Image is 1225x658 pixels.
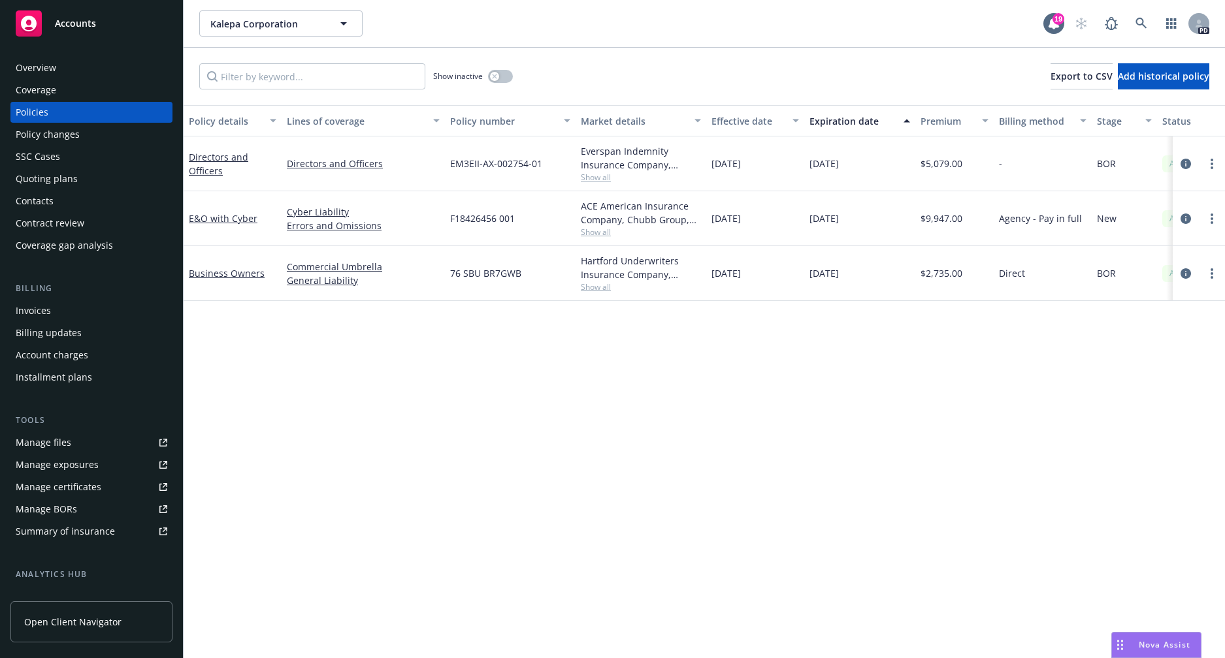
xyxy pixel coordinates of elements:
[189,267,265,279] a: Business Owners
[711,211,741,225] span: [DATE]
[921,114,974,128] div: Premium
[581,144,701,172] div: Everspan Indemnity Insurance Company, Everspan Insurance Company, RT Specialty Insurance Services...
[1097,157,1116,170] span: BOR
[10,235,172,256] a: Coverage gap analysis
[581,114,687,128] div: Market details
[10,146,172,167] a: SSC Cases
[1051,70,1113,82] span: Export to CSV
[199,63,425,89] input: Filter by keyword...
[450,266,521,280] span: 76 SBU BR7GWB
[921,157,962,170] span: $5,079.00
[576,105,706,136] button: Market details
[10,300,172,321] a: Invoices
[999,114,1072,128] div: Billing method
[10,102,172,123] a: Policies
[10,80,172,101] a: Coverage
[16,213,84,234] div: Contract review
[16,168,78,189] div: Quoting plans
[16,235,113,256] div: Coverage gap analysis
[1118,63,1209,89] button: Add historical policy
[16,124,80,145] div: Policy changes
[282,105,445,136] button: Lines of coverage
[809,266,839,280] span: [DATE]
[1097,114,1137,128] div: Stage
[16,454,99,475] div: Manage exposures
[189,212,257,225] a: E&O with Cyber
[1128,10,1154,37] a: Search
[16,586,124,607] div: Loss summary generator
[1158,10,1184,37] a: Switch app
[450,114,556,128] div: Policy number
[210,17,323,31] span: Kalepa Corporation
[16,499,77,520] div: Manage BORs
[581,227,701,238] span: Show all
[10,213,172,234] a: Contract review
[1097,266,1116,280] span: BOR
[16,300,51,321] div: Invoices
[581,281,701,292] span: Show all
[450,211,515,225] span: F18426456 001
[16,477,101,497] div: Manage certificates
[1178,266,1194,281] a: circleInformation
[1204,156,1220,172] a: more
[1053,13,1064,25] div: 19
[809,211,839,225] span: [DATE]
[921,266,962,280] span: $2,735.00
[287,157,440,170] a: Directors and Officers
[1051,63,1113,89] button: Export to CSV
[189,151,248,177] a: Directors and Officers
[10,454,172,475] a: Manage exposures
[10,124,172,145] a: Policy changes
[1068,10,1094,37] a: Start snowing
[1178,211,1194,227] a: circleInformation
[711,114,785,128] div: Effective date
[999,266,1025,280] span: Direct
[10,322,172,343] a: Billing updates
[10,168,172,189] a: Quoting plans
[999,157,1002,170] span: -
[433,70,483,82] span: Show inactive
[994,105,1092,136] button: Billing method
[10,568,172,581] div: Analytics hub
[16,345,88,366] div: Account charges
[10,282,172,295] div: Billing
[16,521,115,542] div: Summary of insurance
[10,477,172,497] a: Manage certificates
[10,57,172,78] a: Overview
[16,146,60,167] div: SSC Cases
[184,105,282,136] button: Policy details
[1097,211,1117,225] span: New
[999,211,1082,225] span: Agency - Pay in full
[711,157,741,170] span: [DATE]
[921,211,962,225] span: $9,947.00
[10,521,172,542] a: Summary of insurance
[706,105,804,136] button: Effective date
[581,172,701,183] span: Show all
[287,274,440,287] a: General Liability
[445,105,576,136] button: Policy number
[16,57,56,78] div: Overview
[287,219,440,232] a: Errors and Omissions
[1098,10,1124,37] a: Report a Bug
[1118,70,1209,82] span: Add historical policy
[16,367,92,388] div: Installment plans
[1112,633,1128,657] div: Drag to move
[287,260,440,274] a: Commercial Umbrella
[10,499,172,520] a: Manage BORs
[10,414,172,427] div: Tools
[1092,105,1157,136] button: Stage
[10,5,172,42] a: Accounts
[16,432,71,453] div: Manage files
[1178,156,1194,172] a: circleInformation
[711,266,741,280] span: [DATE]
[16,80,56,101] div: Coverage
[915,105,994,136] button: Premium
[809,114,896,128] div: Expiration date
[287,205,440,219] a: Cyber Liability
[10,432,172,453] a: Manage files
[1139,639,1190,650] span: Nova Assist
[287,114,425,128] div: Lines of coverage
[10,191,172,211] a: Contacts
[10,586,172,607] a: Loss summary generator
